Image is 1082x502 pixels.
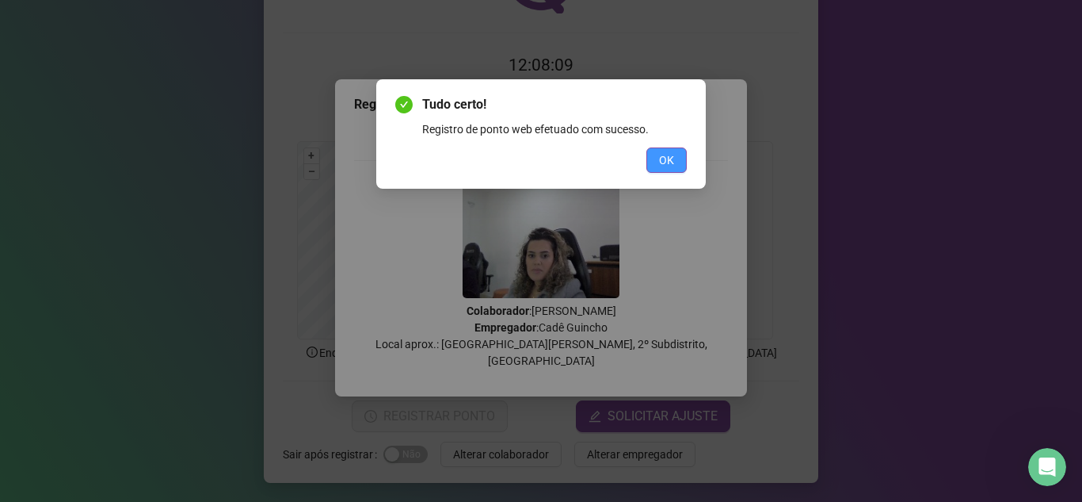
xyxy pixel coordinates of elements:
[422,121,687,138] div: Registro de ponto web efetuado com sucesso.
[395,96,413,113] span: check-circle
[646,148,687,173] button: OK
[422,95,687,114] span: Tudo certo!
[659,151,674,169] span: OK
[1028,448,1066,486] iframe: Intercom live chat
